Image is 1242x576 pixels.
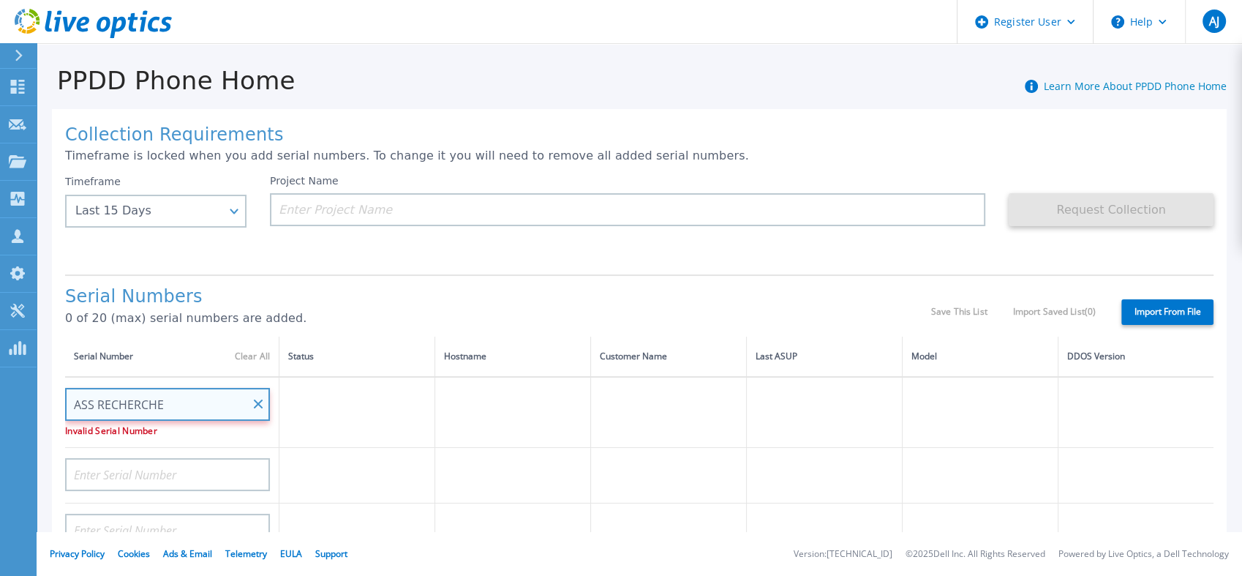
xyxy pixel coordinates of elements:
a: Telemetry [225,547,267,560]
p: Timeframe is locked when you add serial numbers. To change it you will need to remove all added s... [65,149,1213,162]
p: 0 of 20 (max) serial numbers are added. [65,312,931,325]
label: Project Name [270,176,339,186]
div: Serial Number [74,348,270,364]
h1: Collection Requirements [65,125,1213,146]
a: Support [315,547,347,560]
span: AJ [1208,15,1219,27]
a: Learn More About PPDD Phone Home [1044,79,1227,93]
th: Last ASUP [746,337,902,377]
input: Enter Serial Number [65,388,270,421]
h1: Serial Numbers [65,287,931,307]
p: Invalid Serial Number [65,427,270,435]
button: Request Collection [1009,193,1213,226]
h1: PPDD Phone Home [37,67,296,95]
th: Status [279,337,435,377]
a: Cookies [118,547,150,560]
input: Enter Serial Number [65,458,270,491]
li: Powered by Live Optics, a Dell Technology [1058,550,1229,559]
th: Customer Name [590,337,746,377]
th: DDOS Version [1058,337,1213,377]
input: Enter Serial Number [65,514,270,547]
th: Model [902,337,1058,377]
a: Privacy Policy [50,547,105,560]
a: EULA [280,547,302,560]
li: Version: [TECHNICAL_ID] [794,550,892,559]
input: Enter Project Name [270,193,985,226]
li: © 2025 Dell Inc. All Rights Reserved [906,550,1045,559]
th: Hostname [434,337,590,377]
div: Last 15 Days [75,204,220,217]
a: Ads & Email [163,547,212,560]
label: Timeframe [65,176,121,187]
label: Import From File [1121,299,1213,325]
